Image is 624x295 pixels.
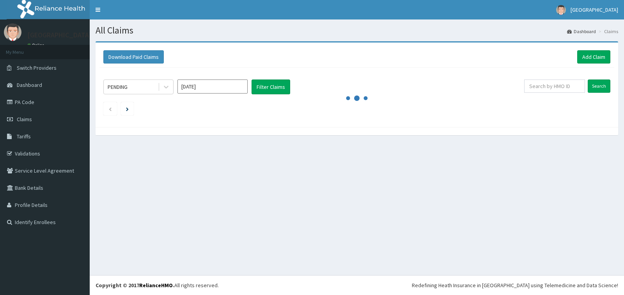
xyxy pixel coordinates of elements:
[96,282,174,289] strong: Copyright © 2017 .
[90,275,624,295] footer: All rights reserved.
[27,32,92,39] p: [GEOGRAPHIC_DATA]
[126,105,129,112] a: Next page
[17,133,31,140] span: Tariffs
[597,28,618,35] li: Claims
[4,23,21,41] img: User Image
[108,105,112,112] a: Previous page
[108,83,128,91] div: PENDING
[412,281,618,289] div: Redefining Heath Insurance in [GEOGRAPHIC_DATA] using Telemedicine and Data Science!
[345,87,369,110] svg: audio-loading
[17,116,32,123] span: Claims
[252,79,290,94] button: Filter Claims
[103,50,164,64] button: Download Paid Claims
[571,6,618,13] span: [GEOGRAPHIC_DATA]
[27,42,46,48] a: Online
[577,50,610,64] a: Add Claim
[588,79,610,93] input: Search
[139,282,173,289] a: RelianceHMO
[177,79,248,94] input: Select Month and Year
[17,64,57,71] span: Switch Providers
[96,25,618,35] h1: All Claims
[17,81,42,88] span: Dashboard
[524,79,585,93] input: Search by HMO ID
[567,28,596,35] a: Dashboard
[556,5,566,15] img: User Image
